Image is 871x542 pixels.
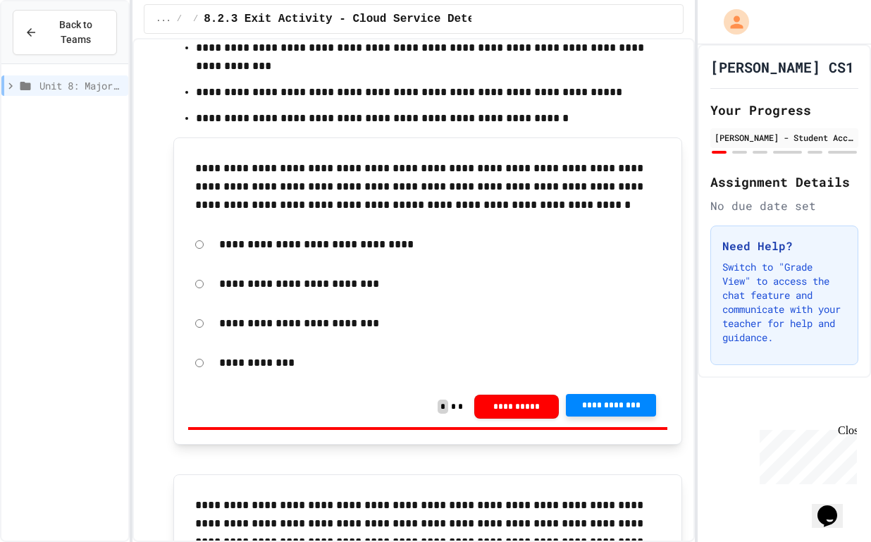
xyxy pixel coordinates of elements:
span: ... [156,13,171,25]
span: Unit 8: Major & Emerging Technologies [39,78,123,93]
h2: Assignment Details [710,172,858,192]
iframe: chat widget [754,424,857,484]
span: Back to Teams [46,18,105,47]
h1: [PERSON_NAME] CS1 [710,57,854,77]
span: 8.2.3 Exit Activity - Cloud Service Detective [204,11,508,27]
span: / [193,13,198,25]
div: Chat with us now!Close [6,6,97,90]
h2: Your Progress [710,100,858,120]
div: [PERSON_NAME] - Student Account [715,131,854,144]
p: Switch to "Grade View" to access the chat feature and communicate with your teacher for help and ... [722,260,846,345]
h3: Need Help? [722,238,846,254]
span: / [177,13,182,25]
div: No due date set [710,197,858,214]
div: My Account [709,6,753,38]
iframe: chat widget [812,486,857,528]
